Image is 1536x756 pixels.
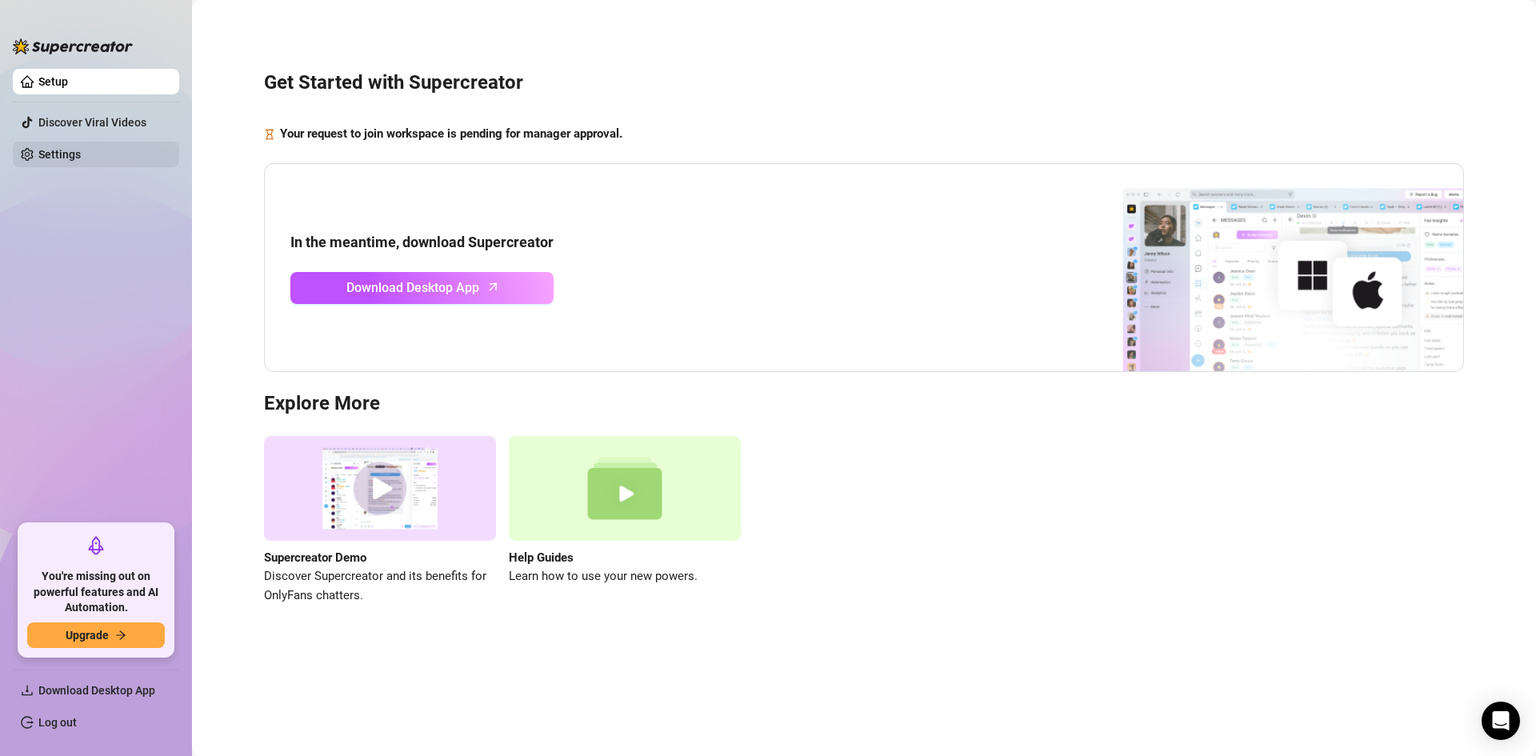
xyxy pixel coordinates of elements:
[38,148,81,161] a: Settings
[21,684,34,697] span: download
[38,116,146,129] a: Discover Viral Videos
[66,629,109,642] span: Upgrade
[27,622,165,648] button: Upgradearrow-right
[264,125,275,144] span: hourglass
[38,716,77,729] a: Log out
[1063,164,1463,372] img: download app
[264,391,1464,417] h3: Explore More
[38,75,68,88] a: Setup
[264,436,496,605] a: Supercreator DemoDiscover Supercreator and its benefits for OnlyFans chatters.
[509,567,741,586] span: Learn how to use your new powers.
[13,38,133,54] img: logo-BBDzfeDw.svg
[115,630,126,641] span: arrow-right
[27,569,165,616] span: You're missing out on powerful features and AI Automation.
[280,126,622,141] strong: Your request to join workspace is pending for manager approval.
[86,536,106,555] span: rocket
[264,550,366,565] strong: Supercreator Demo
[509,436,741,541] img: help guides
[264,567,496,605] span: Discover Supercreator and its benefits for OnlyFans chatters.
[264,436,496,541] img: supercreator demo
[290,234,554,250] strong: In the meantime, download Supercreator
[264,70,1464,96] h3: Get Started with Supercreator
[1482,702,1520,740] div: Open Intercom Messenger
[346,278,479,298] span: Download Desktop App
[290,272,554,304] a: Download Desktop Apparrow-up
[484,278,502,296] span: arrow-up
[509,550,574,565] strong: Help Guides
[509,436,741,605] a: Help GuidesLearn how to use your new powers.
[38,684,155,697] span: Download Desktop App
